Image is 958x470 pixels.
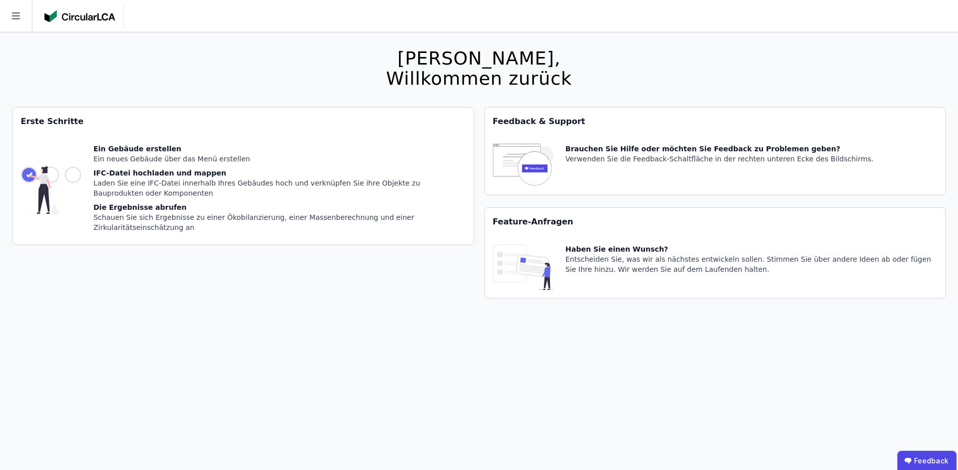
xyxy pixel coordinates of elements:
div: Ein neues Gebäude über das Menü erstellen [93,154,466,164]
div: Willkommen zurück [386,69,572,89]
div: Feature-Anfragen [485,208,946,236]
div: Erste Schritte [13,107,474,136]
div: [PERSON_NAME], [386,48,572,69]
div: Haben Sie einen Wunsch? [566,244,938,254]
div: Ein Gebäude erstellen [93,144,466,154]
img: feedback-icon-HCTs5lye.svg [493,144,553,187]
img: Concular [44,10,115,22]
img: getting_started_tile-DrF_GRSv.svg [21,144,81,237]
div: Schauen Sie sich Ergebnisse zu einer Ökobilanzierung, einer Massenberechnung und einer Zirkularit... [93,212,466,232]
div: Entscheiden Sie, was wir als nächstes entwickeln sollen. Stimmen Sie über andere Ideen ab oder fü... [566,254,938,274]
div: IFC-Datei hochladen und mappen [93,168,466,178]
img: feature_request_tile-UiXE1qGU.svg [493,244,553,290]
div: Laden Sie eine IFC-Datei innerhalb Ihres Gebäudes hoch und verknüpfen Sie ihre Objekte zu Bauprod... [93,178,466,198]
div: Verwenden Sie die Feedback-Schaltfläche in der rechten unteren Ecke des Bildschirms. [566,154,874,164]
div: Feedback & Support [485,107,946,136]
div: Die Ergebnisse abrufen [93,202,466,212]
div: Brauchen Sie Hilfe oder möchten Sie Feedback zu Problemen geben? [566,144,874,154]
